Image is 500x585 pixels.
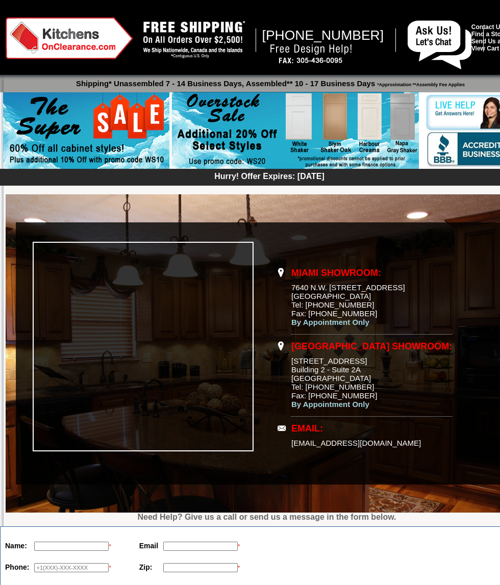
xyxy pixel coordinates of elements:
span: By Appointment Only [291,318,369,326]
span: EMAIL: [291,423,323,434]
span: *Approximation **Assembly Fee Applies [375,80,465,87]
td: 7640 N.W. [STREET_ADDRESS] [GEOGRAPHIC_DATA] [291,262,453,335]
span: [PHONE_NUMBER] [262,28,384,43]
strong: Name: [5,542,27,550]
span: By Appointment Only [291,400,369,409]
a: View Cart [471,45,499,52]
strong: Phone: [5,563,29,571]
span: Fax: [PHONE_NUMBER] [291,391,377,400]
span: Tel: [PHONE_NUMBER] [291,383,374,391]
td: [STREET_ADDRESS] Building 2 - Suite 2A [GEOGRAPHIC_DATA] [291,336,453,417]
span: Miami Showroom: [291,268,381,278]
img: Kitchens on Clearance Logo [6,17,133,59]
a: [EMAIL_ADDRESS][DOMAIN_NAME] [291,439,421,447]
span: [GEOGRAPHIC_DATA] Showroom: [291,341,452,351]
strong: Email [139,542,158,550]
span: Tel: [PHONE_NUMBER] [291,300,374,309]
input: +1(XXX)-XXX-XXXX [34,563,109,572]
strong: Zip: [139,563,153,571]
span: Fax: [PHONE_NUMBER] [291,309,377,318]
